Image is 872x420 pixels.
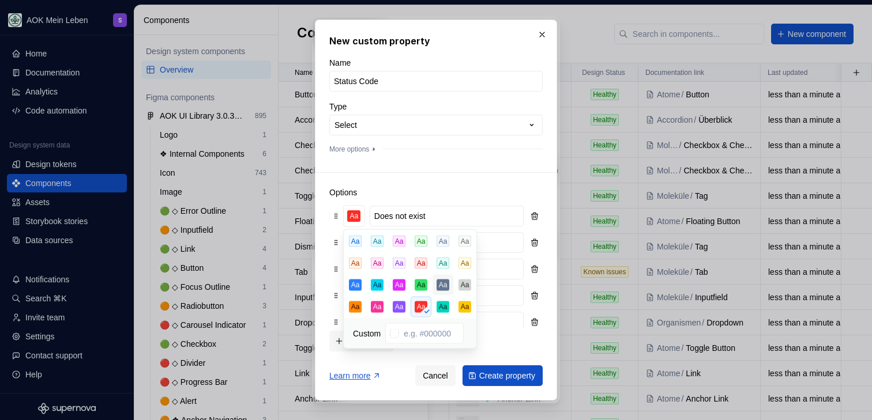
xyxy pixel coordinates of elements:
[437,301,450,313] div: Aa
[349,301,362,313] div: Aa
[329,187,543,198] h3: Options
[437,279,450,291] div: Aa
[454,231,475,252] button: Aa
[329,370,381,381] a: Learn more
[345,253,366,274] button: Aa
[458,258,472,269] div: Aa
[393,258,406,269] div: Aa
[415,279,428,291] div: Aa
[367,297,388,317] button: Aa
[458,301,472,313] div: Aa
[437,258,450,269] div: Aa
[345,297,366,317] button: Aa
[389,231,409,252] button: Aa
[454,297,475,317] button: Aa
[371,301,384,313] div: Aa
[458,236,472,247] div: Aa
[367,231,388,252] button: Aa
[433,275,453,296] button: Aa
[479,370,535,381] span: Create property
[399,323,464,344] input: e.g. #000000
[345,231,366,252] button: Aa
[349,236,362,247] div: Aa
[411,297,431,317] button: Aa
[389,253,409,274] button: Aa
[367,275,388,296] button: Aa
[423,370,448,381] span: Cancel
[433,297,453,317] button: Aa
[411,275,431,296] button: Aa
[349,258,362,269] div: Aa
[437,236,450,247] div: Aa
[345,275,366,296] button: Aa
[371,279,384,291] div: Aa
[415,258,428,269] div: Aa
[458,279,472,291] div: Aa
[348,323,385,344] div: Custom
[329,145,378,154] button: More options
[415,301,428,313] div: Aa
[454,253,475,274] button: Aa
[347,210,360,222] div: Aa
[329,57,351,69] label: Name
[329,331,394,351] button: New option
[393,279,406,291] div: Aa
[349,279,362,291] div: Aa
[433,253,453,274] button: Aa
[329,34,543,48] h2: New custom property
[415,365,456,386] button: Cancel
[463,365,543,386] button: Create property
[367,253,388,274] button: Aa
[389,297,409,317] button: Aa
[329,101,347,112] label: Type
[411,253,431,274] button: Aa
[415,236,428,247] div: Aa
[344,206,364,226] button: Aa
[389,275,409,296] button: Aa
[454,275,475,296] button: Aa
[371,236,384,247] div: Aa
[393,301,406,313] div: Aa
[433,231,453,252] button: Aa
[411,231,431,252] button: Aa
[371,258,384,269] div: Aa
[393,236,406,247] div: Aa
